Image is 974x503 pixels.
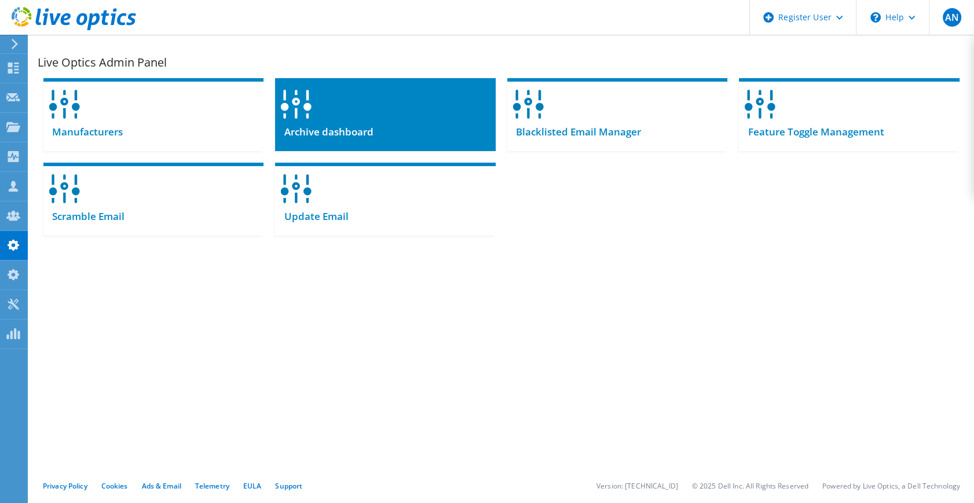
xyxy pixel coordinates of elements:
a: Archive dashboard [275,78,495,151]
li: Version: [TECHNICAL_ID] [596,481,678,491]
span: Manufacturers [43,126,123,138]
span: Blacklisted Email Manager [507,126,641,138]
span: AN [943,8,961,27]
a: Privacy Policy [43,481,87,491]
a: Cookies [101,481,128,491]
a: Feature Toggle Management [739,78,959,151]
a: Support [275,481,302,491]
a: Ads & Email [142,481,181,491]
span: Update Email [275,210,348,223]
span: Scramble Email [43,210,125,223]
li: Powered by Live Optics, a Dell Technology [822,481,960,491]
a: Telemetry [195,481,229,491]
a: Update Email [275,163,495,236]
span: Feature Toggle Management [739,126,884,138]
a: EULA [243,481,261,491]
svg: \n [870,12,881,23]
a: Scramble Email [43,163,263,236]
a: Blacklisted Email Manager [507,78,727,151]
h1: Live Optics Admin Panel [38,57,960,68]
span: Archive dashboard [275,126,373,138]
li: © 2025 Dell Inc. All Rights Reserved [692,481,808,491]
a: Manufacturers [43,78,263,151]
